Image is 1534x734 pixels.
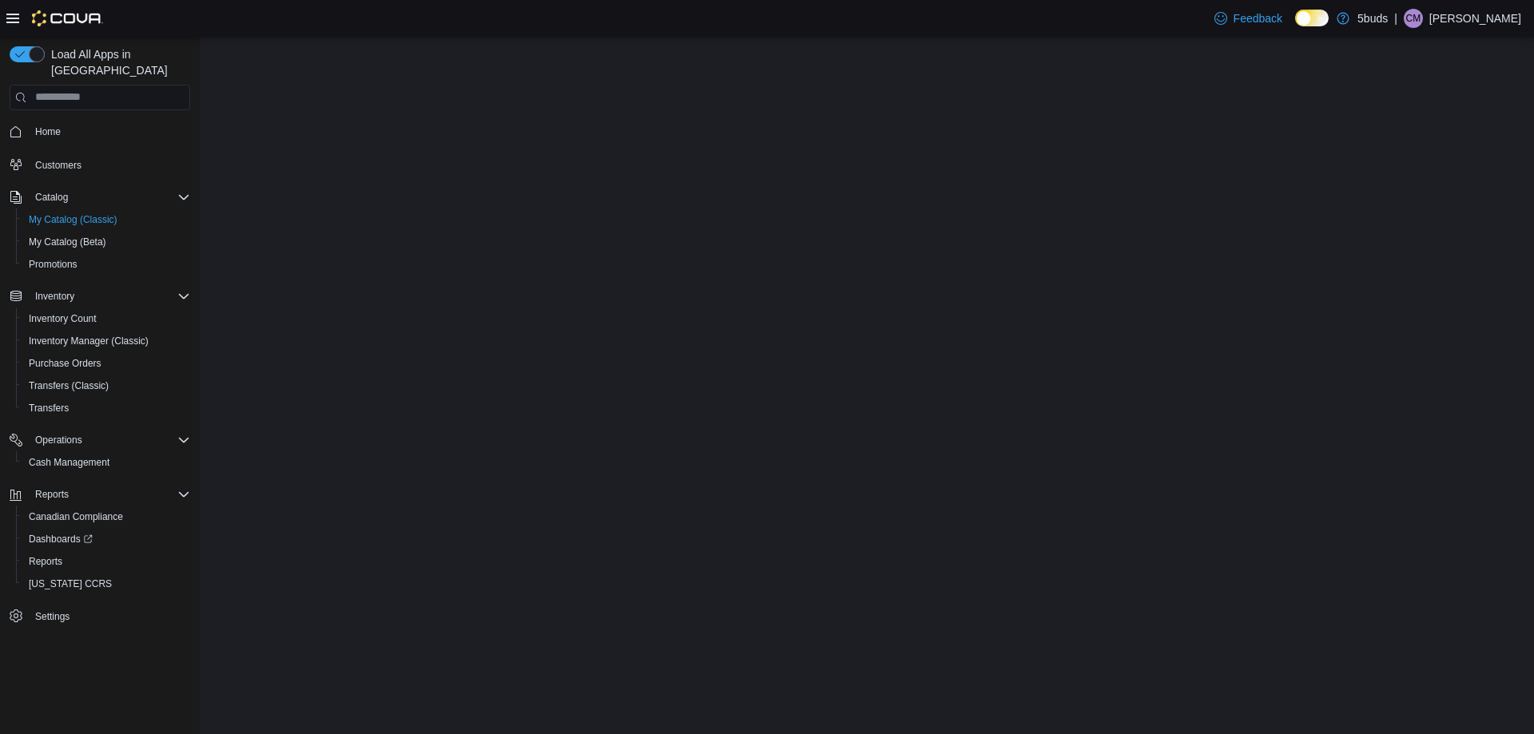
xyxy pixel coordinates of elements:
[22,232,113,252] a: My Catalog (Beta)
[22,453,116,472] a: Cash Management
[29,533,93,546] span: Dashboards
[22,255,190,274] span: Promotions
[3,483,197,506] button: Reports
[1406,9,1421,28] span: CM
[22,331,155,351] a: Inventory Manager (Classic)
[16,231,197,253] button: My Catalog (Beta)
[22,552,190,571] span: Reports
[29,577,112,590] span: [US_STATE] CCRS
[22,399,75,418] a: Transfers
[22,552,69,571] a: Reports
[1429,9,1521,28] p: [PERSON_NAME]
[3,186,197,208] button: Catalog
[1394,9,1397,28] p: |
[3,285,197,307] button: Inventory
[29,357,101,370] span: Purchase Orders
[29,606,190,626] span: Settings
[22,574,118,593] a: [US_STATE] CCRS
[22,399,190,418] span: Transfers
[22,210,124,229] a: My Catalog (Classic)
[29,456,109,469] span: Cash Management
[3,429,197,451] button: Operations
[3,120,197,143] button: Home
[29,236,106,248] span: My Catalog (Beta)
[29,379,109,392] span: Transfers (Classic)
[16,375,197,397] button: Transfers (Classic)
[22,507,190,526] span: Canadian Compliance
[35,159,81,172] span: Customers
[16,451,197,474] button: Cash Management
[16,397,197,419] button: Transfers
[29,156,88,175] a: Customers
[22,354,190,373] span: Purchase Orders
[22,309,103,328] a: Inventory Count
[1295,26,1296,27] span: Dark Mode
[29,430,190,450] span: Operations
[45,46,190,78] span: Load All Apps in [GEOGRAPHIC_DATA]
[35,488,69,501] span: Reports
[10,113,190,669] nav: Complex example
[3,153,197,176] button: Customers
[22,210,190,229] span: My Catalog (Classic)
[29,555,62,568] span: Reports
[29,122,67,141] a: Home
[1404,9,1423,28] div: Christopher MacCannell
[22,376,115,395] a: Transfers (Classic)
[1208,2,1289,34] a: Feedback
[35,610,70,623] span: Settings
[35,434,82,446] span: Operations
[35,191,68,204] span: Catalog
[29,121,190,141] span: Home
[22,530,99,549] a: Dashboards
[16,307,197,330] button: Inventory Count
[1295,10,1329,26] input: Dark Mode
[29,430,89,450] button: Operations
[22,453,190,472] span: Cash Management
[29,510,123,523] span: Canadian Compliance
[16,208,197,231] button: My Catalog (Classic)
[29,335,149,347] span: Inventory Manager (Classic)
[29,287,81,306] button: Inventory
[35,290,74,303] span: Inventory
[29,154,190,174] span: Customers
[35,125,61,138] span: Home
[22,530,190,549] span: Dashboards
[22,331,190,351] span: Inventory Manager (Classic)
[29,485,75,504] button: Reports
[16,330,197,352] button: Inventory Manager (Classic)
[29,287,190,306] span: Inventory
[29,213,117,226] span: My Catalog (Classic)
[22,574,190,593] span: Washington CCRS
[16,550,197,573] button: Reports
[29,312,97,325] span: Inventory Count
[32,10,103,26] img: Cova
[29,188,74,207] button: Catalog
[16,528,197,550] a: Dashboards
[1234,10,1282,26] span: Feedback
[29,485,190,504] span: Reports
[22,255,84,274] a: Promotions
[16,506,197,528] button: Canadian Compliance
[22,354,108,373] a: Purchase Orders
[16,352,197,375] button: Purchase Orders
[22,376,190,395] span: Transfers (Classic)
[22,232,190,252] span: My Catalog (Beta)
[3,605,197,628] button: Settings
[22,309,190,328] span: Inventory Count
[29,607,76,626] a: Settings
[22,507,129,526] a: Canadian Compliance
[1357,9,1388,28] p: 5buds
[16,253,197,276] button: Promotions
[16,573,197,595] button: [US_STATE] CCRS
[29,258,77,271] span: Promotions
[29,188,190,207] span: Catalog
[29,402,69,415] span: Transfers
